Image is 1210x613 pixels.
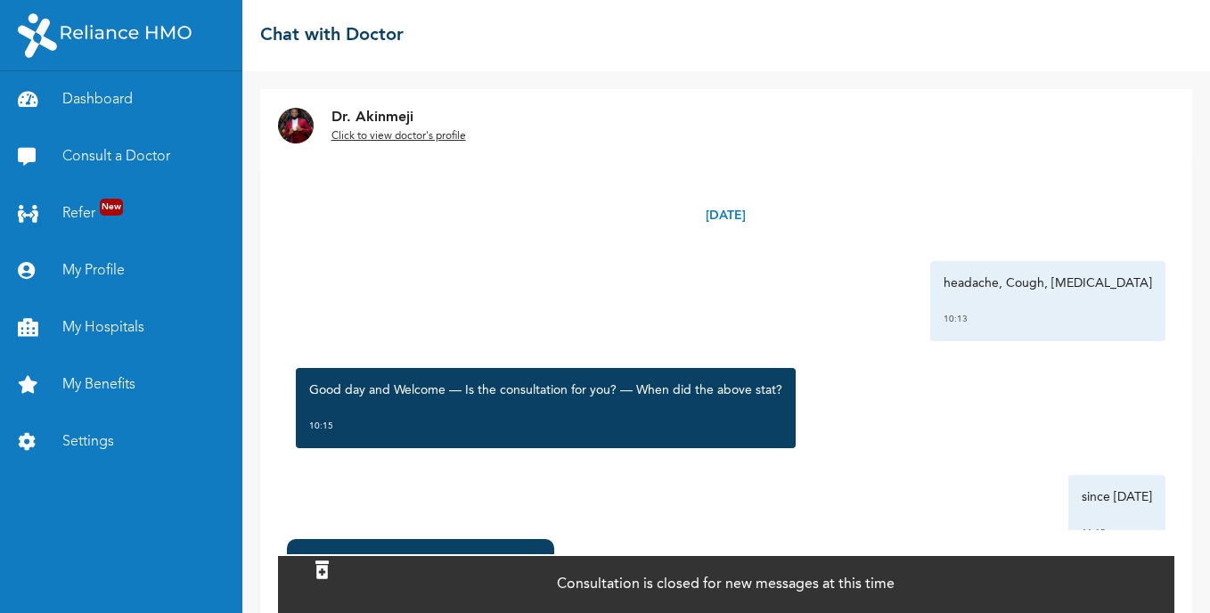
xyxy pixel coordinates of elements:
img: Dr. undefined` [278,108,314,143]
p: headache, Cough, [MEDICAL_DATA] [944,274,1152,292]
p: Consultation is closed for new messages at this time [557,574,895,595]
p: Dr. Akinmeji [331,107,466,128]
p: since [DATE] [1082,488,1152,506]
p: Good day and Welcome — Is the consultation for you? — When did the above stat? [309,381,782,399]
h2: Chat with Doctor [260,22,404,49]
div: 10:13 [944,310,1152,328]
div: 10:15 [309,417,782,435]
p: [DATE] [706,207,746,225]
img: RelianceHMO's Logo [18,13,192,58]
div: 11:15 [1082,524,1152,542]
u: Click to view doctor's profile [331,131,466,142]
span: New [100,199,123,216]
